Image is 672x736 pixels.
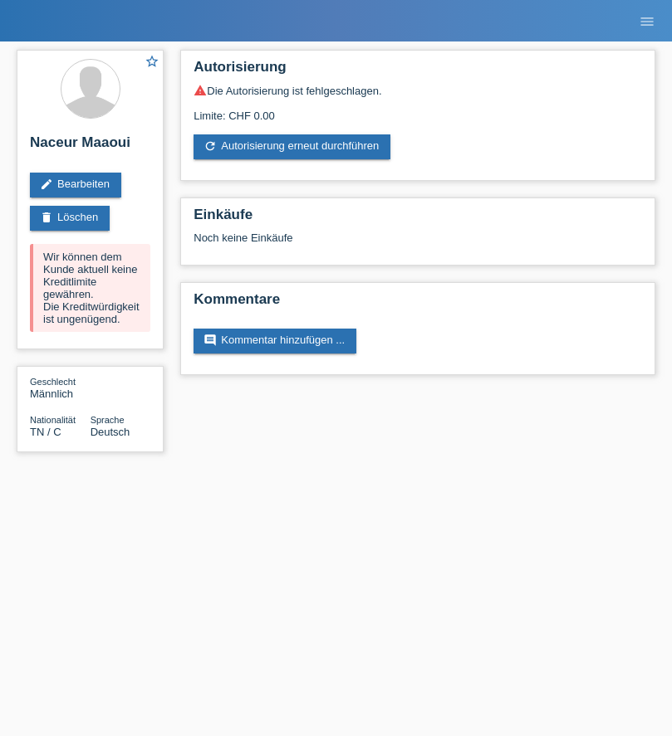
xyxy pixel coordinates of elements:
a: editBearbeiten [30,173,121,197]
a: commentKommentar hinzufügen ... [194,329,356,353]
i: comment [204,334,217,347]
h2: Naceur Maaoui [30,134,150,159]
a: deleteLöschen [30,206,110,231]
a: menu [630,16,664,26]
div: Die Autorisierung ist fehlgeschlagen. [194,84,642,97]
h2: Autorisierung [194,59,642,84]
span: Geschlecht [30,377,76,387]
div: Noch keine Einkäufe [194,232,642,256]
h2: Einkäufe [194,207,642,232]
i: star_border [145,54,159,69]
div: Wir können dem Kunde aktuell keine Kreditlimite gewähren. Die Kreditwürdigkeit ist ungenügend. [30,244,150,332]
i: delete [40,211,53,224]
i: menu [639,13,655,30]
i: warning [194,84,207,97]
a: star_border [145,54,159,71]
h2: Kommentare [194,291,642,316]
i: edit [40,178,53,191]
span: Nationalität [30,415,76,425]
div: Limite: CHF 0.00 [194,97,642,122]
div: Männlich [30,375,91,400]
span: Deutsch [91,426,130,438]
i: refresh [204,139,217,153]
span: Sprache [91,415,125,425]
a: refreshAutorisierung erneut durchführen [194,134,390,159]
span: Tunesien / C / 20.03.1973 [30,426,61,438]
